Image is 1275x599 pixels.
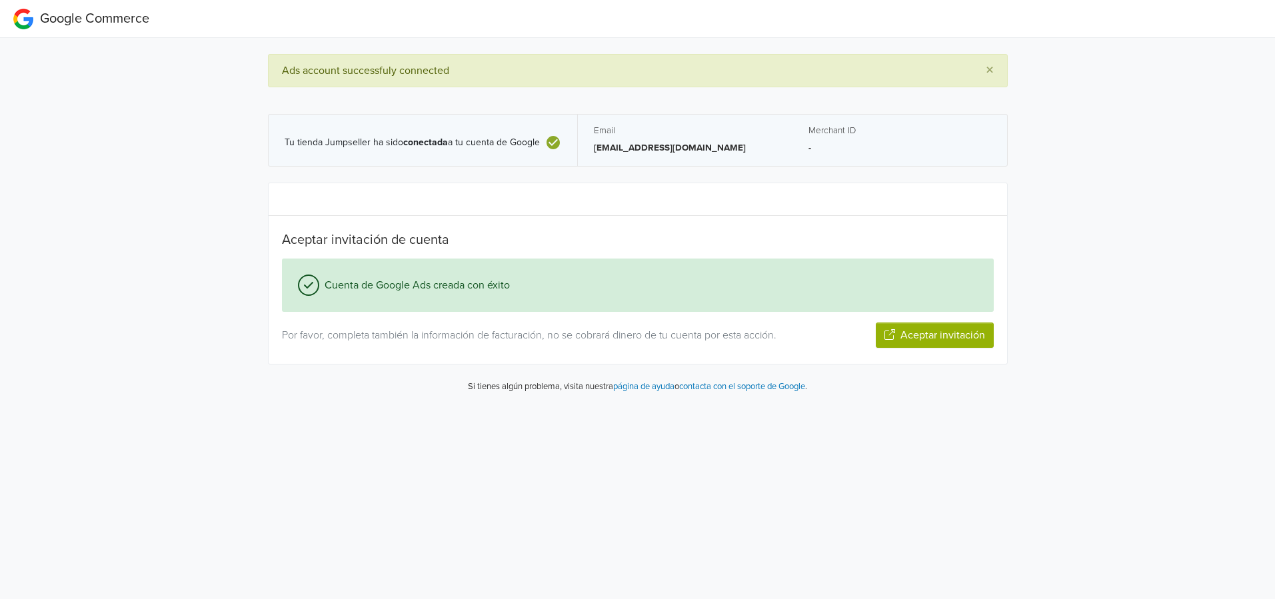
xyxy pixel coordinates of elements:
[876,322,994,348] button: Aceptar invitación
[285,137,540,149] span: Tu tienda Jumpseller ha sido a tu cuenta de Google
[679,381,805,392] a: contacta con el soporte de Google
[403,137,448,148] b: conectada
[808,125,991,136] h5: Merchant ID
[282,327,811,343] p: Por favor, completa también la información de facturación, no se cobrará dinero de tu cuenta por ...
[972,55,1007,87] button: Close
[594,141,776,155] p: [EMAIL_ADDRESS][DOMAIN_NAME]
[613,381,674,392] a: página de ayuda
[319,277,510,293] span: Cuenta de Google Ads creada con éxito
[808,141,991,155] p: -
[468,380,807,394] p: Si tienes algún problema, visita nuestra o .
[282,232,994,248] h5: Aceptar invitación de cuenta
[594,125,776,136] h5: Email
[986,61,994,80] span: ×
[40,11,149,27] span: Google Commerce
[268,54,1008,87] div: Ads account successfuly connected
